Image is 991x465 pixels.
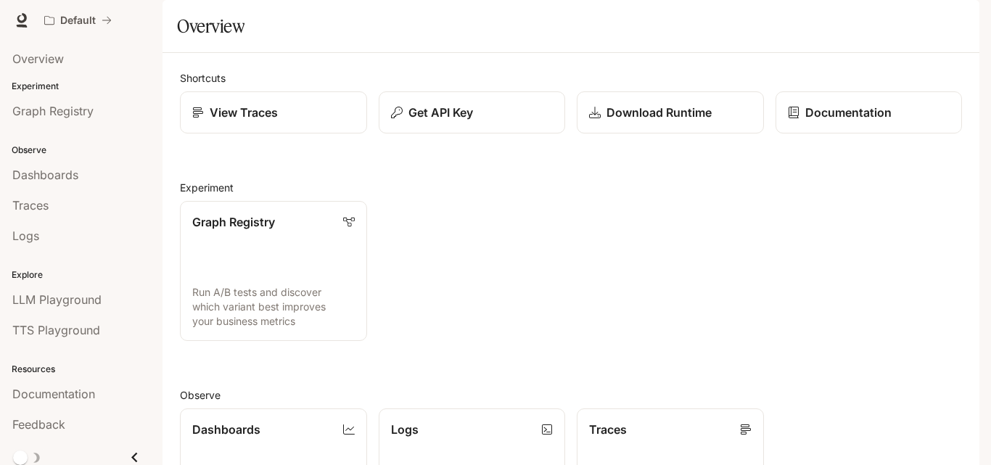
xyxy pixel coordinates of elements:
[577,91,764,133] a: Download Runtime
[192,421,260,438] p: Dashboards
[60,15,96,27] p: Default
[180,91,367,133] a: View Traces
[180,201,367,341] a: Graph RegistryRun A/B tests and discover which variant best improves your business metrics
[180,387,962,403] h2: Observe
[379,91,566,133] button: Get API Key
[391,421,419,438] p: Logs
[192,213,275,231] p: Graph Registry
[180,70,962,86] h2: Shortcuts
[192,285,355,329] p: Run A/B tests and discover which variant best improves your business metrics
[210,104,278,121] p: View Traces
[38,6,118,35] button: All workspaces
[606,104,712,121] p: Download Runtime
[805,104,892,121] p: Documentation
[180,180,962,195] h2: Experiment
[589,421,627,438] p: Traces
[776,91,963,133] a: Documentation
[408,104,473,121] p: Get API Key
[177,12,244,41] h1: Overview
